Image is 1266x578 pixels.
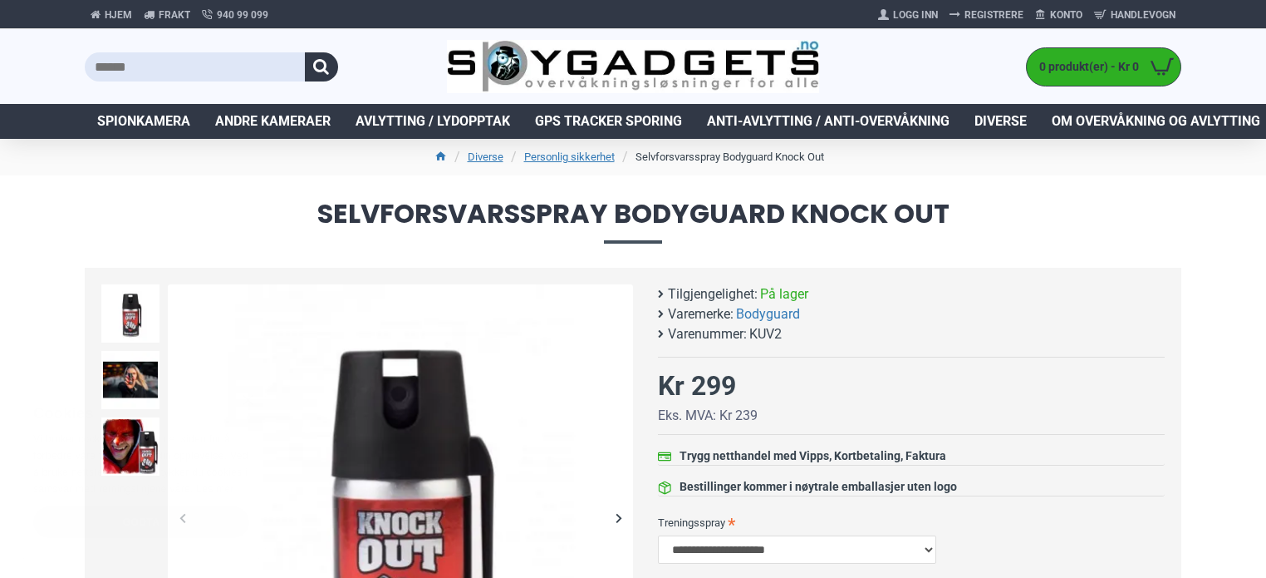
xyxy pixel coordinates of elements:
[101,351,159,409] img: Forsvarsspray - Lovlig Pepperspray - SpyGadgets.no
[343,104,523,139] a: Avlytting / Lydopptak
[1088,2,1181,28] a: Handlevogn
[33,506,249,538] div: Godta
[447,40,820,94] img: SpyGadgets.no
[962,104,1039,139] a: Diverse
[85,200,1181,243] span: Selvforsvarsspray Bodyguard Knock Out
[749,324,782,344] span: KUV2
[668,324,747,344] b: Varenummer:
[196,483,233,495] a: Les mer, opens a new window
[707,111,949,131] span: Anti-avlytting / Anti-overvåkning
[658,366,736,406] div: Kr 299
[85,104,203,139] a: Spionkamera
[215,111,331,131] span: Andre kameraer
[97,111,190,131] span: Spionkamera
[101,284,159,343] img: Forsvarsspray - Lovlig Pepperspray - SpyGadgets.no
[604,503,633,532] div: Next slide
[668,304,734,324] b: Varemerke:
[159,7,190,22] span: Frakt
[658,509,1165,536] label: Treningsspray
[872,2,944,28] a: Logg Inn
[217,7,268,22] span: 940 99 099
[944,2,1029,28] a: Registrere
[893,7,938,22] span: Logg Inn
[523,104,694,139] a: GPS Tracker Sporing
[974,111,1027,131] span: Diverse
[1027,48,1180,86] a: 0 produkt(er) - Kr 0
[468,149,503,165] a: Diverse
[524,149,615,165] a: Personlig sikkerhet
[964,7,1023,22] span: Registrere
[1027,58,1143,76] span: 0 produkt(er) - Kr 0
[535,111,682,131] span: GPS Tracker Sporing
[1111,7,1175,22] span: Handlevogn
[1052,111,1260,131] span: Om overvåkning og avlytting
[203,104,343,139] a: Andre kameraer
[1029,2,1088,28] a: Konto
[694,104,962,139] a: Anti-avlytting / Anti-overvåkning
[680,478,957,496] div: Bestillinger kommer i nøytrale emballasjer uten logo
[356,111,510,131] span: Avlytting / Lydopptak
[105,7,132,22] span: Hjem
[33,396,238,432] div: Cookies
[241,395,253,408] div: Close
[680,447,946,465] div: Trygg netthandel med Vipps, Kortbetaling, Faktura
[760,284,808,304] span: På lager
[668,284,758,304] b: Tilgjengelighet:
[33,433,248,494] span: Vi bruker cookies på denne nettsiden for å forbedre våre tjenester og din opplevelse. Ved å bruke...
[1050,7,1082,22] span: Konto
[736,304,800,324] a: Bodyguard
